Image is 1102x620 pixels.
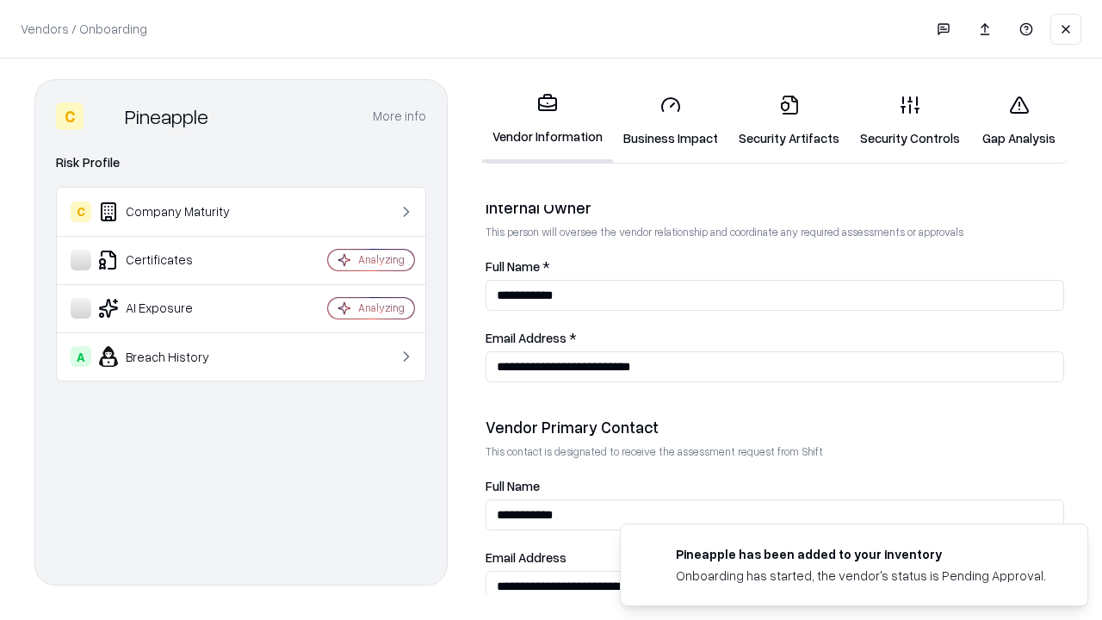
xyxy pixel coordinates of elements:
label: Email Address * [486,332,1064,344]
img: pineappleenergy.com [641,545,662,566]
p: This person will oversee the vendor relationship and coordinate any required assessments or appro... [486,225,1064,239]
div: Analyzing [358,252,405,267]
p: This contact is designated to receive the assessment request from Shift [486,444,1064,459]
label: Email Address [486,551,1064,564]
div: C [71,201,91,222]
p: Vendors / Onboarding [21,20,147,38]
div: C [56,102,84,130]
a: Security Artifacts [728,81,850,161]
div: Analyzing [358,301,405,315]
a: Security Controls [850,81,970,161]
div: Breach History [71,346,276,367]
div: Company Maturity [71,201,276,222]
div: AI Exposure [71,298,276,319]
label: Full Name * [486,260,1064,273]
a: Business Impact [613,81,728,161]
div: Onboarding has started, the vendor's status is Pending Approval. [676,567,1046,585]
button: More info [373,101,426,132]
a: Gap Analysis [970,81,1068,161]
div: Pineapple has been added to your inventory [676,545,1046,563]
div: Pineapple [125,102,208,130]
div: Vendor Primary Contact [486,417,1064,437]
label: Full Name [486,480,1064,493]
div: Internal Owner [486,197,1064,218]
div: Risk Profile [56,152,426,173]
div: Certificates [71,250,276,270]
div: A [71,346,91,367]
a: Vendor Information [482,79,613,163]
img: Pineapple [90,102,118,130]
